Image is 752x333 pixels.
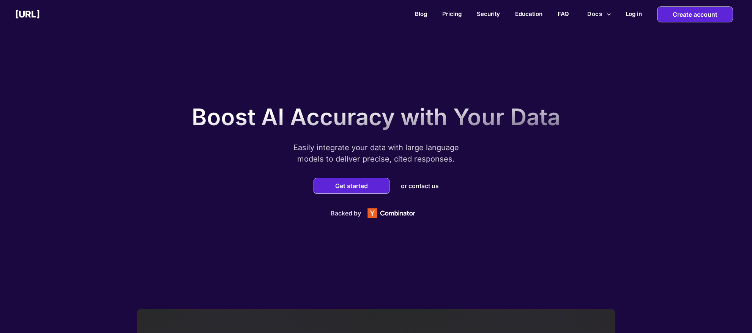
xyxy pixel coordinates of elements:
[477,10,500,17] a: Security
[281,142,471,165] p: Easily integrate your data with large language models to deliver precise, cited responses.
[415,10,427,17] a: Blog
[584,7,614,21] button: more
[558,10,569,17] a: FAQ
[515,10,542,17] a: Education
[192,103,560,130] p: Boost AI Accuracy with Your Data
[401,182,439,190] p: or contact us
[442,10,462,17] a: Pricing
[333,182,370,190] button: Get started
[331,209,361,217] p: Backed by
[15,9,40,20] h2: [URL]
[626,10,642,17] h2: Log in
[361,204,422,222] img: Y Combinator logo
[673,7,717,22] p: Create account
